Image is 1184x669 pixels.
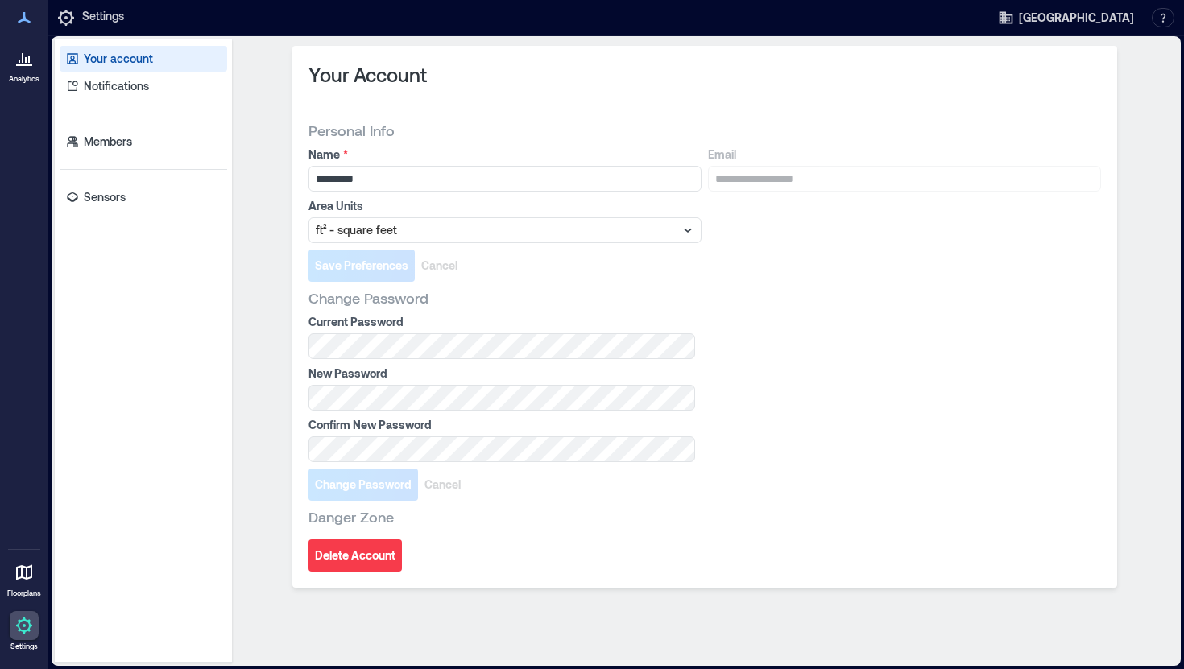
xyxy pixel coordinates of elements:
[84,78,149,94] p: Notifications
[308,288,428,308] span: Change Password
[9,74,39,84] p: Analytics
[421,258,457,274] span: Cancel
[308,147,698,163] label: Name
[424,477,461,493] span: Cancel
[10,642,38,651] p: Settings
[308,62,427,88] span: Your Account
[308,314,692,330] label: Current Password
[993,5,1139,31] button: [GEOGRAPHIC_DATA]
[308,469,418,501] button: Change Password
[4,39,44,89] a: Analytics
[308,365,692,382] label: New Password
[60,46,227,72] a: Your account
[308,121,395,140] span: Personal Info
[84,134,132,150] p: Members
[5,606,43,656] a: Settings
[308,507,394,527] span: Danger Zone
[418,469,467,501] button: Cancel
[60,129,227,155] a: Members
[308,250,415,282] button: Save Preferences
[1019,10,1134,26] span: [GEOGRAPHIC_DATA]
[60,73,227,99] a: Notifications
[708,147,1098,163] label: Email
[60,184,227,210] a: Sensors
[308,198,698,214] label: Area Units
[308,417,692,433] label: Confirm New Password
[84,189,126,205] p: Sensors
[415,250,464,282] button: Cancel
[315,477,412,493] span: Change Password
[7,588,41,598] p: Floorplans
[315,258,408,274] span: Save Preferences
[308,539,402,572] button: Delete Account
[82,8,124,27] p: Settings
[84,51,153,67] p: Your account
[2,553,46,603] a: Floorplans
[315,547,395,564] span: Delete Account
